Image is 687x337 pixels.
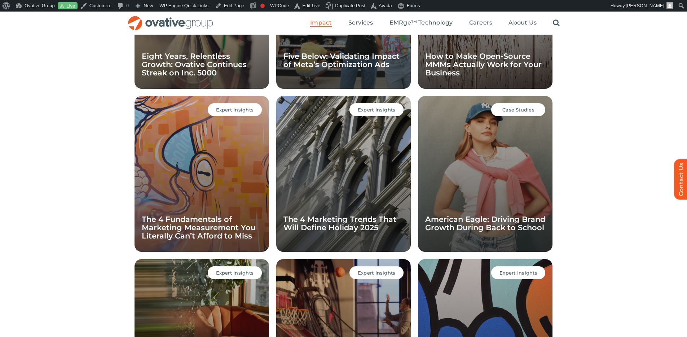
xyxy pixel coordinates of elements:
a: How to Make Open-Source MMMs Actually Work for Your Business [425,52,542,77]
a: Impact [310,19,332,27]
span: Impact [310,19,332,26]
a: Five Below: Validating Impact of Meta’s Optimization Ads [283,52,400,69]
span: EMRge™ Technology [389,19,453,26]
a: The 4 Fundamentals of Marketing Measurement You Literally Can’t Afford to Miss [142,215,256,240]
a: The 4 Marketing Trends That Will Define Holiday 2025 [283,215,396,232]
a: Services [348,19,373,27]
a: Eight Years, Relentless Growth: Ovative Continues Streak on Inc. 5000 [142,52,247,77]
span: [PERSON_NAME] [626,3,664,8]
a: EMRge™ Technology [389,19,453,27]
a: Live [58,2,78,10]
a: American Eagle: Driving Brand Growth During Back to School [425,215,545,232]
div: Focus keyphrase not set [260,4,265,8]
a: Careers [469,19,493,27]
a: Search [553,19,560,27]
span: About Us [508,19,537,26]
span: Careers [469,19,493,26]
span: Services [348,19,373,26]
a: OG_Full_horizontal_RGB [127,15,214,22]
a: About Us [508,19,537,27]
nav: Menu [310,12,560,35]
